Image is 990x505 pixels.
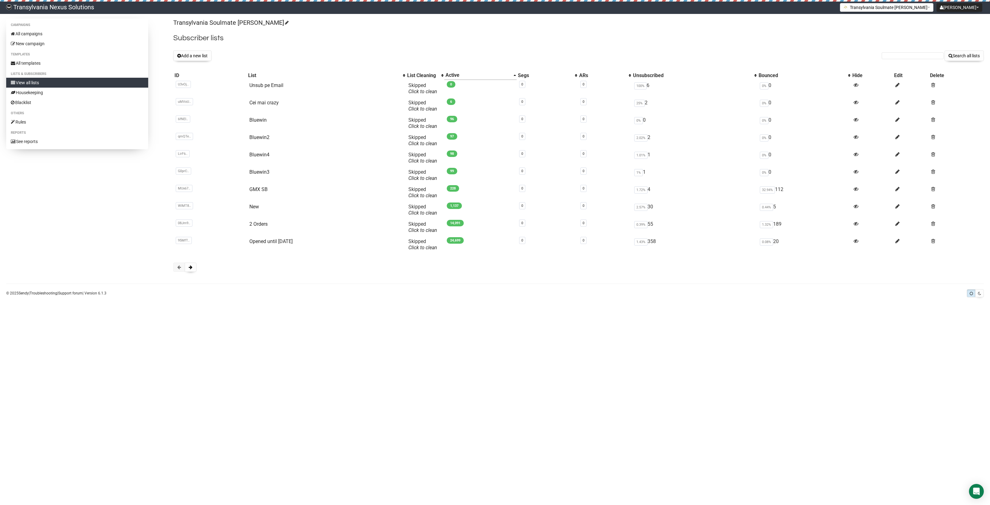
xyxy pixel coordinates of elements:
[408,117,437,129] span: Skipped
[521,152,523,156] a: 0
[632,201,757,219] td: 30
[173,71,247,80] th: ID: No sort applied, sorting is disabled
[176,185,192,192] span: MUx67..
[852,72,892,79] div: Hide
[173,50,212,61] button: Add a new list
[176,220,192,227] span: 08Jm9..
[757,115,851,132] td: 0
[249,169,269,175] a: Bluewin3
[757,132,851,149] td: 0
[408,169,437,181] span: Skipped
[447,98,455,105] span: 6
[19,291,29,295] a: Sendy
[408,82,437,94] span: Skipped
[408,210,437,216] a: Click to clean
[632,167,757,184] td: 1
[760,100,768,107] span: 0%
[408,175,437,181] a: Click to clean
[840,3,933,12] button: Transylvania Soulmate [PERSON_NAME]
[757,167,851,184] td: 0
[6,110,148,117] li: Others
[945,50,984,61] button: Search all lists
[447,220,464,226] span: 14,091
[176,133,193,140] span: qmQTe..
[447,168,457,174] span: 99
[521,134,523,138] a: 0
[759,72,845,79] div: Bounced
[444,71,517,80] th: Active: Ascending sort applied, activate to apply a descending sort
[757,80,851,97] td: 0
[521,100,523,104] a: 0
[408,186,437,198] span: Skipped
[447,133,457,140] span: 97
[30,291,57,295] a: Troubleshooting
[894,72,927,79] div: Edit
[632,149,757,167] td: 1
[6,129,148,137] li: Reports
[447,185,459,192] span: 228
[851,71,893,80] th: Hide: No sort applied, sorting is disabled
[634,238,648,246] span: 1.43%
[6,21,148,29] li: Campaigns
[249,238,293,244] a: Opened until [DATE]
[6,290,106,297] p: © 2025 | | | Version 6.1.3
[757,71,851,80] th: Bounced: No sort applied, activate to apply an ascending sort
[249,186,268,192] a: GMX SB
[521,169,523,173] a: 0
[632,97,757,115] td: 2
[408,221,437,233] span: Skipped
[447,150,457,157] span: 98
[247,71,406,80] th: List: No sort applied, activate to apply an ascending sort
[583,186,584,190] a: 0
[408,204,437,216] span: Skipped
[634,186,648,194] span: 1.72%
[408,141,437,146] a: Click to clean
[173,19,288,26] a: Transylvania Soulmate [PERSON_NAME]
[408,245,437,250] a: Click to clean
[176,237,192,244] span: 95MfT..
[760,204,773,211] span: 0.44%
[583,82,584,86] a: 0
[176,81,191,88] span: U3vOj..
[406,71,444,80] th: List Cleaning: No sort applied, activate to apply an ascending sort
[6,78,148,88] a: View all lists
[445,72,510,78] div: Active
[583,204,584,208] a: 0
[6,51,148,58] li: Templates
[929,71,984,80] th: Delete: No sort applied, sorting is disabled
[249,152,269,158] a: Bluewin4
[249,100,279,106] a: Cei mai crazy
[176,98,193,105] span: uMVoU..
[407,72,438,79] div: List Cleaning
[757,97,851,115] td: 0
[583,169,584,173] a: 0
[521,221,523,225] a: 0
[447,237,464,244] span: 24,699
[578,71,632,80] th: ARs: No sort applied, activate to apply an ascending sort
[521,204,523,208] a: 0
[757,201,851,219] td: 5
[521,82,523,86] a: 0
[757,149,851,167] td: 0
[634,100,645,107] span: 25%
[447,116,457,122] span: 96
[6,39,148,49] a: New campaign
[517,71,578,80] th: Segs: No sort applied, activate to apply an ascending sort
[6,98,148,107] a: Blacklist
[408,238,437,250] span: Skipped
[760,186,775,194] span: 32.94%
[447,202,462,209] span: 1,137
[408,227,437,233] a: Click to clean
[6,4,12,10] img: 586cc6b7d8bc403f0c61b981d947c989
[757,219,851,236] td: 189
[518,72,572,79] div: Segs
[760,169,768,176] span: 0%
[176,202,193,209] span: WlMT8..
[936,3,982,12] button: [PERSON_NAME]
[249,221,268,227] a: 2 Orders
[760,152,768,159] span: 0%
[176,168,191,175] span: G0prC..
[930,72,983,79] div: Delete
[6,58,148,68] a: All templates
[6,29,148,39] a: All campaigns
